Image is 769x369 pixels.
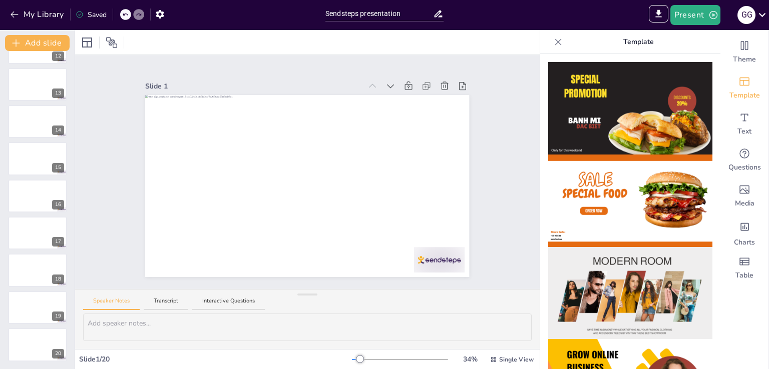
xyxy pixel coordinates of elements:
[720,250,768,286] div: Add a table
[76,9,107,20] div: Saved
[144,297,188,310] button: Transcript
[8,291,67,324] div: 19
[8,105,67,138] div: 14
[737,6,755,24] div: G G
[79,34,95,50] div: Layout
[8,6,68,22] button: My Library
[52,88,64,98] div: 13
[737,126,751,136] span: Text
[52,51,64,61] div: 12
[5,35,70,51] button: Add slide
[548,154,712,247] img: thumb-2.png
[734,237,755,247] span: Charts
[325,6,433,21] input: Insert title
[720,34,768,70] div: Change the overall theme
[52,311,64,321] div: 19
[52,163,64,172] div: 15
[548,247,712,339] img: thumb-3.png
[106,36,118,48] span: Position
[499,355,534,364] span: Single View
[52,237,64,246] div: 17
[720,214,768,250] div: Add charts and graphs
[733,54,756,64] span: Theme
[79,354,352,364] div: Slide 1 / 20
[720,178,768,214] div: Add images, graphics, shapes or video
[145,81,361,91] div: Slide 1
[192,297,265,310] button: Interactive Questions
[83,297,140,310] button: Speaker Notes
[8,216,67,249] div: 17
[8,328,67,361] div: 20
[8,179,67,212] div: 16
[670,5,720,25] button: Present
[720,106,768,142] div: Add text boxes
[735,198,754,208] span: Media
[728,162,761,172] span: Questions
[52,349,64,358] div: 20
[8,142,67,175] div: 15
[720,142,768,178] div: Get real-time input from your audience
[737,5,755,25] button: G G
[52,200,64,209] div: 16
[8,253,67,286] div: 18
[649,5,668,25] span: Export to PowerPoint
[458,354,482,364] div: 34 %
[720,70,768,106] div: Add ready made slides
[52,125,64,135] div: 14
[566,30,710,54] p: Template
[729,90,760,100] span: Template
[548,62,712,154] img: thumb-1.png
[735,270,753,280] span: Table
[8,68,67,101] div: 13
[52,274,64,284] div: 18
